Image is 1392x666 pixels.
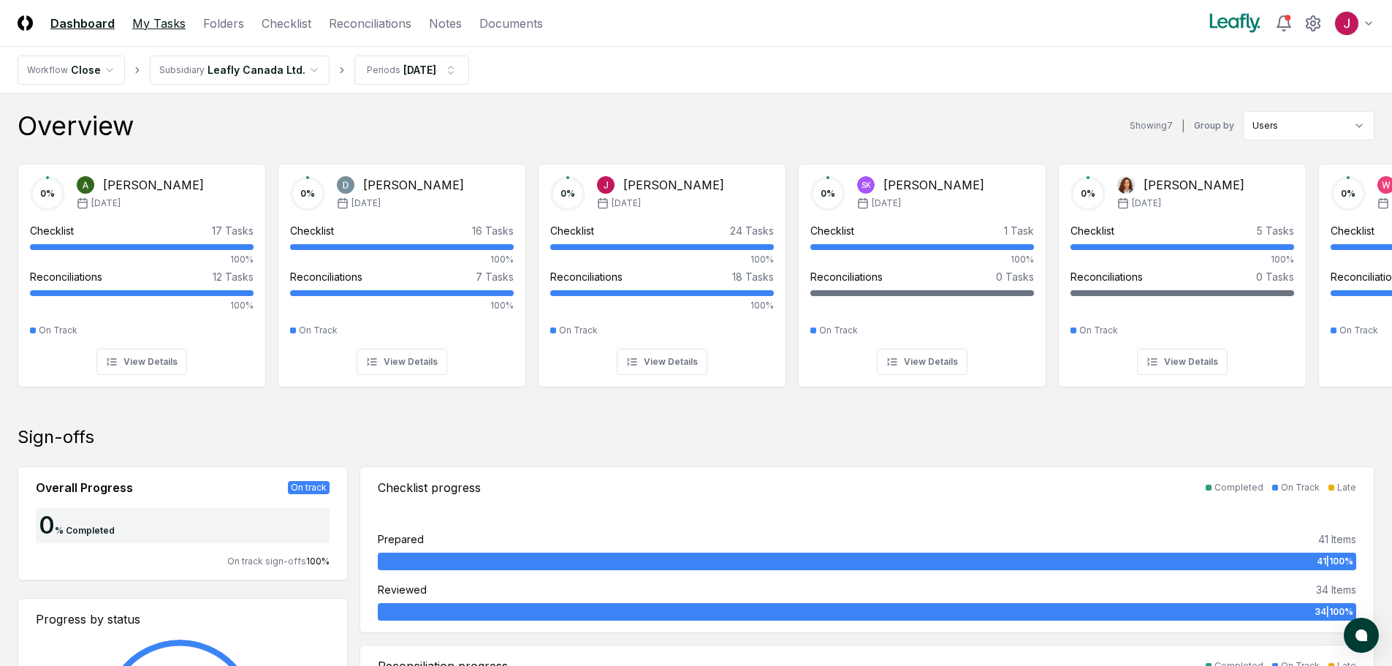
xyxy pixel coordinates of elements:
[1130,119,1173,132] div: Showing 7
[810,223,854,238] div: Checklist
[337,176,354,194] img: Donna Jordan
[290,299,514,312] div: 100%
[363,176,464,194] div: [PERSON_NAME]
[36,610,330,628] div: Progress by status
[810,253,1034,266] div: 100%
[1117,176,1135,194] img: Tasha Lane
[159,64,205,77] div: Subsidiary
[378,479,481,496] div: Checklist progress
[18,111,134,140] div: Overview
[1206,12,1263,35] img: Leafly logo
[36,479,133,496] div: Overall Progress
[227,556,306,567] span: On track sign-offs
[996,269,1034,284] div: 0 Tasks
[203,15,244,32] a: Folders
[623,176,724,194] div: [PERSON_NAME]
[559,324,598,337] div: On Track
[1004,223,1034,238] div: 1 Task
[1182,118,1185,134] div: |
[30,223,74,238] div: Checklist
[550,299,774,312] div: 100%
[810,269,883,284] div: Reconciliations
[50,15,115,32] a: Dashboard
[262,15,311,32] a: Checklist
[1070,253,1294,266] div: 100%
[378,531,424,547] div: Prepared
[1070,223,1114,238] div: Checklist
[132,15,186,32] a: My Tasks
[378,582,427,597] div: Reviewed
[306,556,330,567] span: 100 %
[18,15,33,31] img: Logo
[550,253,774,266] div: 100%
[429,15,462,32] a: Notes
[27,64,68,77] div: Workflow
[479,15,543,32] a: Documents
[30,253,254,266] div: 100%
[1317,555,1353,568] span: 41 | 100 %
[476,269,514,284] div: 7 Tasks
[883,176,984,194] div: [PERSON_NAME]
[1316,582,1356,597] div: 34 Items
[290,223,334,238] div: Checklist
[1070,269,1143,284] div: Reconciliations
[288,481,330,494] div: On track
[212,223,254,238] div: 17 Tasks
[18,152,266,387] a: 0%Annie Khederlarian[PERSON_NAME][DATE]Checklist17 Tasks100%Reconciliations12 Tasks100%On TrackVi...
[798,152,1046,387] a: 0%SK[PERSON_NAME][DATE]Checklist1 Task100%Reconciliations0 TasksOn TrackView Details
[550,269,623,284] div: Reconciliations
[30,299,254,312] div: 100%
[472,223,514,238] div: 16 Tasks
[403,62,436,77] div: [DATE]
[538,152,786,387] a: 0%John Falbo[PERSON_NAME][DATE]Checklist24 Tasks100%Reconciliations18 Tasks100%On TrackView Details
[30,269,102,284] div: Reconciliations
[1337,481,1356,494] div: Late
[354,56,469,85] button: Periods[DATE]
[103,176,204,194] div: [PERSON_NAME]
[39,324,77,337] div: On Track
[1144,176,1244,194] div: [PERSON_NAME]
[1257,223,1294,238] div: 5 Tasks
[360,466,1374,633] a: Checklist progressCompletedOn TrackLatePrepared41 Items41|100%Reviewed34 Items34|100%
[877,349,967,375] button: View Details
[367,64,400,77] div: Periods
[36,514,55,537] div: 0
[77,176,94,194] img: Annie Khederlarian
[1058,152,1307,387] a: 0%Tasha Lane[PERSON_NAME][DATE]Checklist5 Tasks100%Reconciliations0 TasksOn TrackView Details
[1079,324,1118,337] div: On Track
[278,152,526,387] a: 0%Donna Jordan[PERSON_NAME][DATE]Checklist16 Tasks100%Reconciliations7 Tasks100%On TrackView Details
[1339,324,1378,337] div: On Track
[612,197,641,210] span: [DATE]
[351,197,381,210] span: [DATE]
[617,349,707,375] button: View Details
[290,253,514,266] div: 100%
[597,176,615,194] img: John Falbo
[819,324,858,337] div: On Track
[18,56,469,85] nav: breadcrumb
[1137,349,1228,375] button: View Details
[1132,197,1161,210] span: [DATE]
[1256,269,1294,284] div: 0 Tasks
[91,197,121,210] span: [DATE]
[1315,605,1353,618] span: 34 | 100 %
[1194,121,1234,130] label: Group by
[290,269,362,284] div: Reconciliations
[299,324,338,337] div: On Track
[329,15,411,32] a: Reconciliations
[1281,481,1320,494] div: On Track
[730,223,774,238] div: 24 Tasks
[1344,618,1379,653] button: atlas-launcher
[18,425,1374,449] div: Sign-offs
[1214,481,1263,494] div: Completed
[862,180,871,191] span: SK
[872,197,901,210] span: [DATE]
[55,524,115,537] div: % Completed
[96,349,187,375] button: View Details
[1318,531,1356,547] div: 41 Items
[213,269,254,284] div: 12 Tasks
[357,349,447,375] button: View Details
[1335,12,1358,35] img: ACg8ocJfBSitaon9c985KWe3swqK2kElzkAv-sHk65QWxGQz4ldowg=s96-c
[550,223,594,238] div: Checklist
[1331,223,1374,238] div: Checklist
[732,269,774,284] div: 18 Tasks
